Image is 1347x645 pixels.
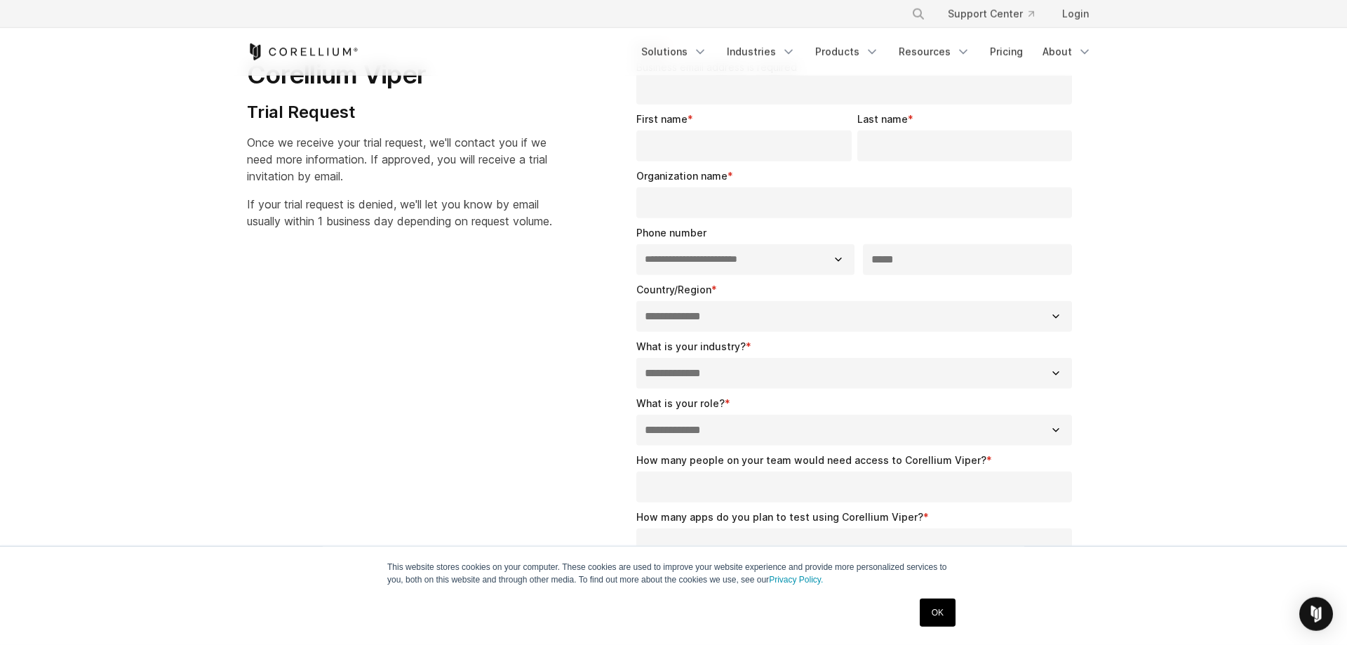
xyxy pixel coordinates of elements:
[636,454,986,466] span: How many people on your team would need access to Corellium Viper?
[636,113,688,125] span: First name
[247,44,358,60] a: Corellium Home
[894,1,1100,27] div: Navigation Menu
[857,113,908,125] span: Last name
[920,599,956,627] a: OK
[247,102,552,123] h4: Trial Request
[890,39,979,65] a: Resources
[636,340,746,352] span: What is your industry?
[1051,1,1100,27] a: Login
[718,39,804,65] a: Industries
[906,1,931,27] button: Search
[636,170,728,182] span: Organization name
[633,39,1100,65] div: Navigation Menu
[247,197,552,228] span: If your trial request is denied, we'll let you know by email usually within 1 business day depend...
[636,227,706,239] span: Phone number
[1299,597,1333,631] div: Open Intercom Messenger
[807,39,887,65] a: Products
[937,1,1045,27] a: Support Center
[247,135,547,183] span: Once we receive your trial request, we'll contact you if we need more information. If approved, y...
[387,561,960,586] p: This website stores cookies on your computer. These cookies are used to improve your website expe...
[633,39,716,65] a: Solutions
[769,575,823,585] a: Privacy Policy.
[636,511,923,523] span: How many apps do you plan to test using Corellium Viper?
[981,39,1031,65] a: Pricing
[636,284,711,295] span: Country/Region
[636,397,725,409] span: What is your role?
[1034,39,1100,65] a: About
